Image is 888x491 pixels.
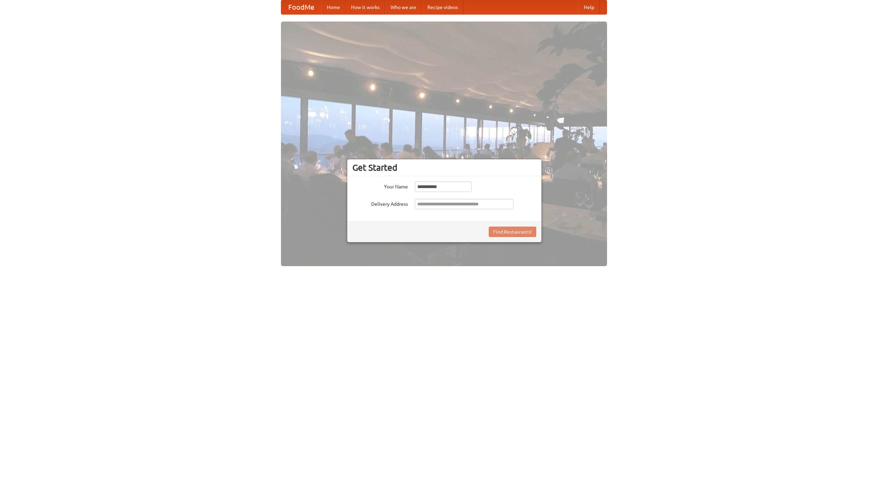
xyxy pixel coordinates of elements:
label: Delivery Address [352,199,408,208]
button: Find Restaurants! [489,227,536,237]
a: Help [578,0,600,14]
h3: Get Started [352,162,536,173]
label: Your Name [352,181,408,190]
a: Recipe videos [422,0,463,14]
a: Who we are [385,0,422,14]
a: How it works [345,0,385,14]
a: FoodMe [281,0,321,14]
a: Home [321,0,345,14]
